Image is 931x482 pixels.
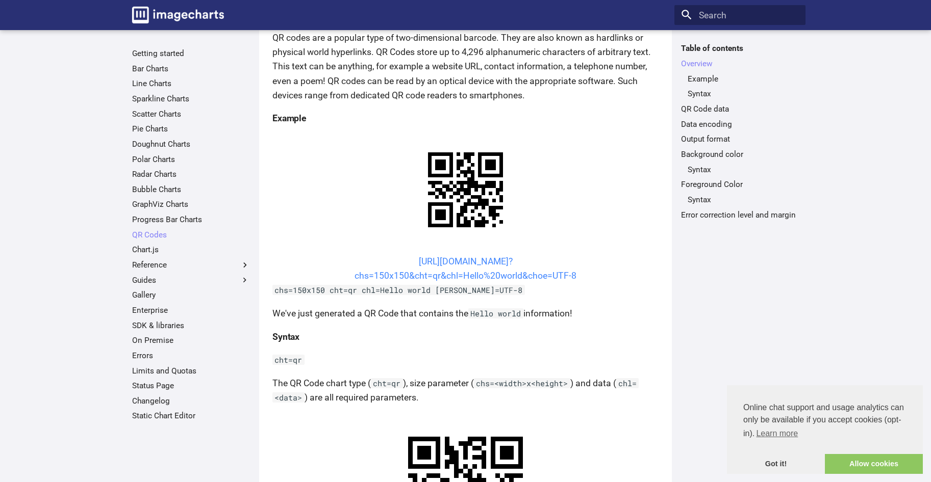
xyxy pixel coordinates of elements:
[681,179,799,190] a: Foreground Color
[132,275,250,285] label: Guides
[674,5,806,25] input: Search
[825,454,923,474] a: allow cookies
[132,396,250,406] a: Changelog
[681,74,799,99] nav: Overview
[132,64,250,74] a: Bar Charts
[355,256,576,281] a: [URL][DOMAIN_NAME]?chs=150x150&cht=qr&chl=Hello%20world&choe=UTF-8
[688,195,799,205] a: Syntax
[681,119,799,129] a: Data encoding
[681,104,799,114] a: QR Code data
[132,245,250,255] a: Chart.js
[272,330,659,344] h4: Syntax
[681,134,799,144] a: Output format
[132,154,250,165] a: Polar Charts
[681,210,799,220] a: Error correction level and margin
[681,195,799,205] nav: Foreground Color
[272,306,659,320] p: We've just generated a QR Code that contains the information!
[132,290,250,300] a: Gallery
[132,366,250,376] a: Limits and Quotas
[371,378,403,388] code: cht=qr
[132,7,224,23] img: logo
[128,2,229,28] a: Image-Charts documentation
[132,230,250,240] a: QR Codes
[727,385,923,474] div: cookieconsent
[132,48,250,59] a: Getting started
[132,351,250,361] a: Errors
[132,169,250,179] a: Radar Charts
[132,199,250,209] a: GraphViz Charts
[132,335,250,345] a: On Premise
[688,89,799,99] a: Syntax
[727,454,825,474] a: dismiss cookie message
[132,94,250,104] a: Sparkline Charts
[674,43,806,220] nav: Table of contents
[681,149,799,159] a: Background color
[272,31,659,102] p: QR codes are a popular type of two-dimensional barcode. They are also known as hardlinks or physi...
[468,308,523,318] code: Hello world
[132,215,250,225] a: Progress Bar Charts
[688,74,799,84] a: Example
[681,59,799,69] a: Overview
[674,43,806,53] label: Table of contents
[132,109,250,119] a: Scatter Charts
[132,411,250,421] a: Static Chart Editor
[681,165,799,175] nav: Background color
[272,355,305,365] code: cht=qr
[410,135,521,245] img: chart
[132,320,250,331] a: SDK & libraries
[743,401,907,441] span: Online chat support and usage analytics can only be available if you accept cookies (opt-in).
[132,184,250,195] a: Bubble Charts
[132,381,250,391] a: Status Page
[272,285,525,295] code: chs=150x150 cht=qr chl=Hello world [PERSON_NAME]=UTF-8
[132,78,250,89] a: Line Charts
[132,139,250,149] a: Doughnut Charts
[272,111,659,125] h4: Example
[754,426,799,441] a: learn more about cookies
[688,165,799,175] a: Syntax
[132,260,250,270] label: Reference
[272,376,659,405] p: The QR Code chart type ( ), size parameter ( ) and data ( ) are all required parameters.
[474,378,570,388] code: chs=<width>x<height>
[132,305,250,315] a: Enterprise
[132,124,250,134] a: Pie Charts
